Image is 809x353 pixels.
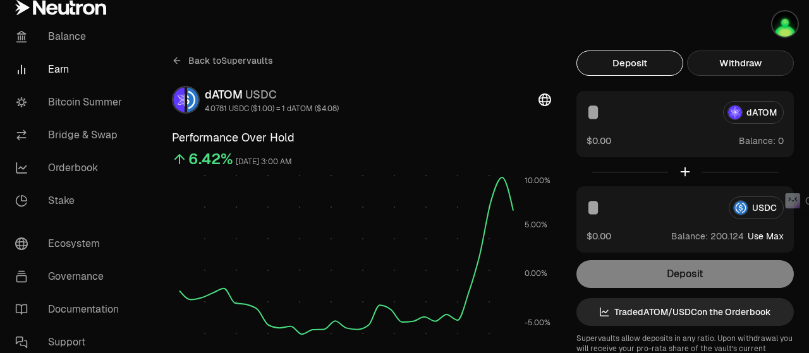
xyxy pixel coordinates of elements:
a: Stake [5,184,137,217]
a: Bitcoin Summer [5,86,137,119]
button: Use Max [748,230,784,242]
img: USDC Logo [187,87,198,112]
a: Orderbook [5,152,137,184]
a: TradedATOM/USDCon the Orderbook [576,298,794,326]
button: $0.00 [587,134,611,147]
img: dATOM Logo [173,87,185,112]
div: [DATE] 3:00 AM [236,155,292,169]
a: Earn [5,53,137,86]
a: Governance [5,260,137,293]
a: Balance [5,20,137,53]
h3: Performance Over Hold [172,129,551,147]
img: Kycka wallet [772,11,798,37]
tspan: -5.00% [525,318,550,328]
button: $0.00 [587,229,611,242]
div: dATOM [205,86,339,104]
div: 6.42% [188,149,233,169]
span: Balance: [671,230,708,242]
a: Bridge & Swap [5,119,137,152]
span: USDC [245,87,277,102]
span: Back to Supervaults [188,54,273,67]
button: Deposit [576,51,683,76]
tspan: 10.00% [525,176,550,186]
tspan: 5.00% [525,220,547,230]
tspan: 0.00% [525,268,547,278]
button: Withdraw [687,51,794,76]
a: Documentation [5,293,137,326]
a: Ecosystem [5,227,137,260]
div: 4.0781 USDC ($1.00) = 1 dATOM ($4.08) [205,104,339,114]
a: Back toSupervaults [172,51,273,71]
span: Balance: [739,135,776,147]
